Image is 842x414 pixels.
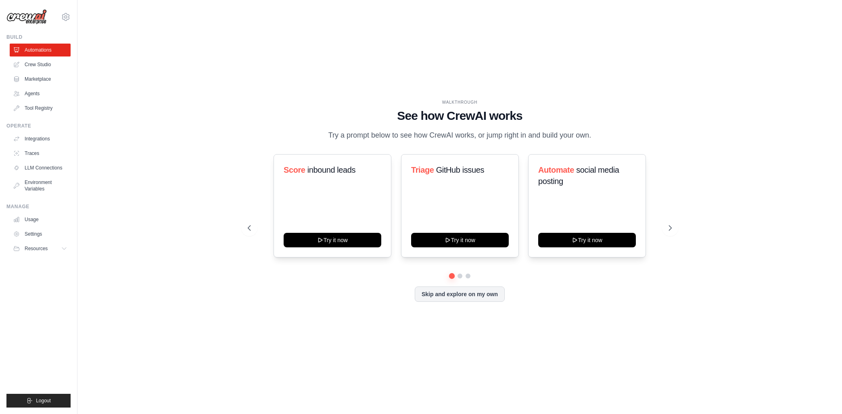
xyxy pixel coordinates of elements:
button: Try it now [411,233,509,247]
a: Agents [10,87,71,100]
a: Traces [10,147,71,160]
button: Try it now [284,233,381,247]
a: Integrations [10,132,71,145]
div: Operate [6,123,71,129]
button: Skip and explore on my own [415,286,505,302]
button: Try it now [538,233,636,247]
a: Usage [10,213,71,226]
div: WALKTHROUGH [248,99,672,105]
a: Crew Studio [10,58,71,71]
span: inbound leads [307,165,355,174]
button: Resources [10,242,71,255]
a: Environment Variables [10,176,71,195]
img: Logo [6,9,47,25]
div: Build [6,34,71,40]
a: Tool Registry [10,102,71,115]
a: Automations [10,44,71,56]
span: Triage [411,165,434,174]
span: Logout [36,397,51,404]
a: Settings [10,228,71,240]
span: social media posting [538,165,619,186]
a: Marketplace [10,73,71,86]
h1: See how CrewAI works [248,109,672,123]
span: Score [284,165,305,174]
span: Resources [25,245,48,252]
span: GitHub issues [436,165,484,174]
button: Logout [6,394,71,408]
span: Automate [538,165,574,174]
div: Manage [6,203,71,210]
a: LLM Connections [10,161,71,174]
p: Try a prompt below to see how CrewAI works, or jump right in and build your own. [324,130,595,141]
